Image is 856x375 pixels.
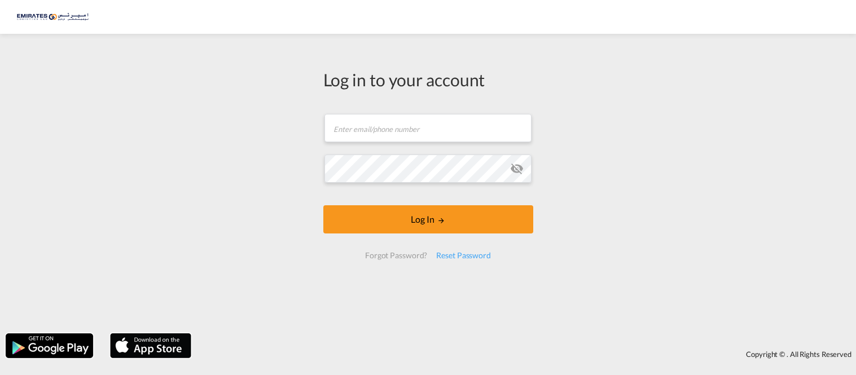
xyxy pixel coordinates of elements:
[510,162,524,175] md-icon: icon-eye-off
[197,345,856,364] div: Copyright © . All Rights Reserved
[323,68,533,91] div: Log in to your account
[17,5,93,30] img: c67187802a5a11ec94275b5db69a26e6.png
[361,245,432,266] div: Forgot Password?
[432,245,495,266] div: Reset Password
[324,114,532,142] input: Enter email/phone number
[109,332,192,359] img: apple.png
[5,332,94,359] img: google.png
[323,205,533,233] button: LOGIN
